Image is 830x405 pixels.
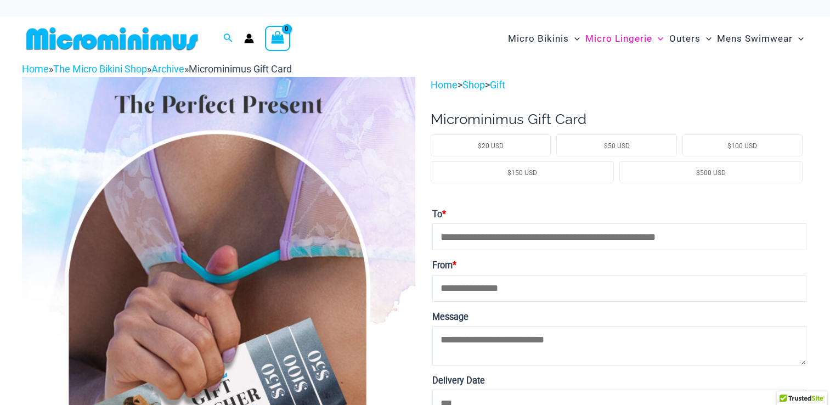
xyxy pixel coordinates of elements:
span: $50 USD [604,142,630,150]
span: Micro Bikinis [508,25,569,53]
span: » » » [22,63,292,75]
li: $150 USD [431,161,614,183]
a: Archive [151,63,184,75]
a: OutersMenu ToggleMenu Toggle [667,22,714,55]
a: Shop [462,79,485,91]
span: Menu Toggle [652,25,663,53]
span: $150 USD [507,169,537,177]
span: Menu Toggle [793,25,804,53]
span: $20 USD [478,142,504,150]
span: Outers [669,25,701,53]
span: Microminimus Gift Card [189,63,292,75]
a: Micro BikinisMenu ToggleMenu Toggle [505,22,583,55]
li: $100 USD [682,134,803,156]
label: Delivery Date [432,372,806,390]
h1: Microminimus Gift Card [431,111,808,128]
li: $500 USD [619,161,803,183]
span: $500 USD [696,169,726,177]
label: To [432,206,806,223]
span: Menu Toggle [569,25,580,53]
a: The Micro Bikini Shop [53,63,147,75]
p: > > [431,77,808,93]
label: Message [432,308,806,326]
img: MM SHOP LOGO FLAT [22,26,202,51]
span: Menu Toggle [701,25,712,53]
li: $20 USD [431,134,551,156]
span: $100 USD [727,142,757,150]
a: Gift [490,79,505,91]
label: From [432,257,806,274]
nav: Site Navigation [504,20,808,57]
abbr: Required field [442,209,446,220]
a: Account icon link [244,33,254,43]
abbr: Required field [453,260,456,271]
a: Home [22,63,49,75]
li: $50 USD [556,134,676,156]
a: Search icon link [223,32,233,46]
span: Micro Lingerie [585,25,652,53]
a: Home [431,79,458,91]
span: Mens Swimwear [717,25,793,53]
a: Mens SwimwearMenu ToggleMenu Toggle [714,22,806,55]
a: Micro LingerieMenu ToggleMenu Toggle [583,22,666,55]
a: View Shopping Cart, empty [265,26,290,51]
